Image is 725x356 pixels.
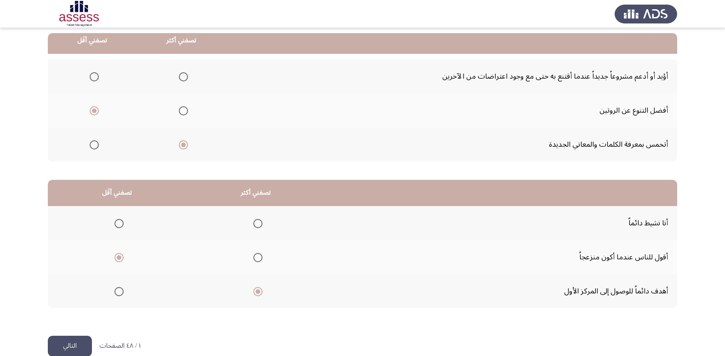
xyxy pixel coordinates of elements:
mat-radio-group: Select an option [86,103,99,118]
th: تصفني أقَل [48,180,187,206]
td: أفضل التنوع عن الروتين [226,93,677,127]
td: أقول للناس عندما أكون منزعجاً [325,240,677,274]
th: تصفني أقَل [48,28,137,54]
mat-radio-group: Select an option [250,249,263,265]
mat-radio-group: Select an option [86,137,99,152]
img: Assessment logo of OCM R1 ASSESS [48,1,110,27]
mat-radio-group: Select an option [111,283,124,299]
mat-radio-group: Select an option [250,215,263,231]
td: أتحمس بمعرفة الكلمات والمعاني الجديدة [226,127,677,161]
mat-radio-group: Select an option [111,249,124,265]
mat-radio-group: Select an option [250,283,263,299]
td: أؤيد أو أدعم مشروعاً جديداً عندما أقتنع به حتى مع وجود اعتراضات من الآخرين [226,59,677,93]
img: Assess Talent Management logo [615,1,677,27]
mat-radio-group: Select an option [175,103,188,118]
mat-radio-group: Select an option [175,69,188,84]
mat-radio-group: Select an option [111,215,124,231]
mat-radio-group: Select an option [175,137,188,152]
th: تصفني أكثر [187,180,325,206]
td: أنا نشيط دائماً [325,206,677,240]
td: أهدف دائماً للوصول إلى المركز الأول [325,274,677,308]
mat-radio-group: Select an option [86,69,99,84]
th: تصفني أكثر [137,28,226,54]
p: ١ / ٤٨ الصفحات [99,342,141,350]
